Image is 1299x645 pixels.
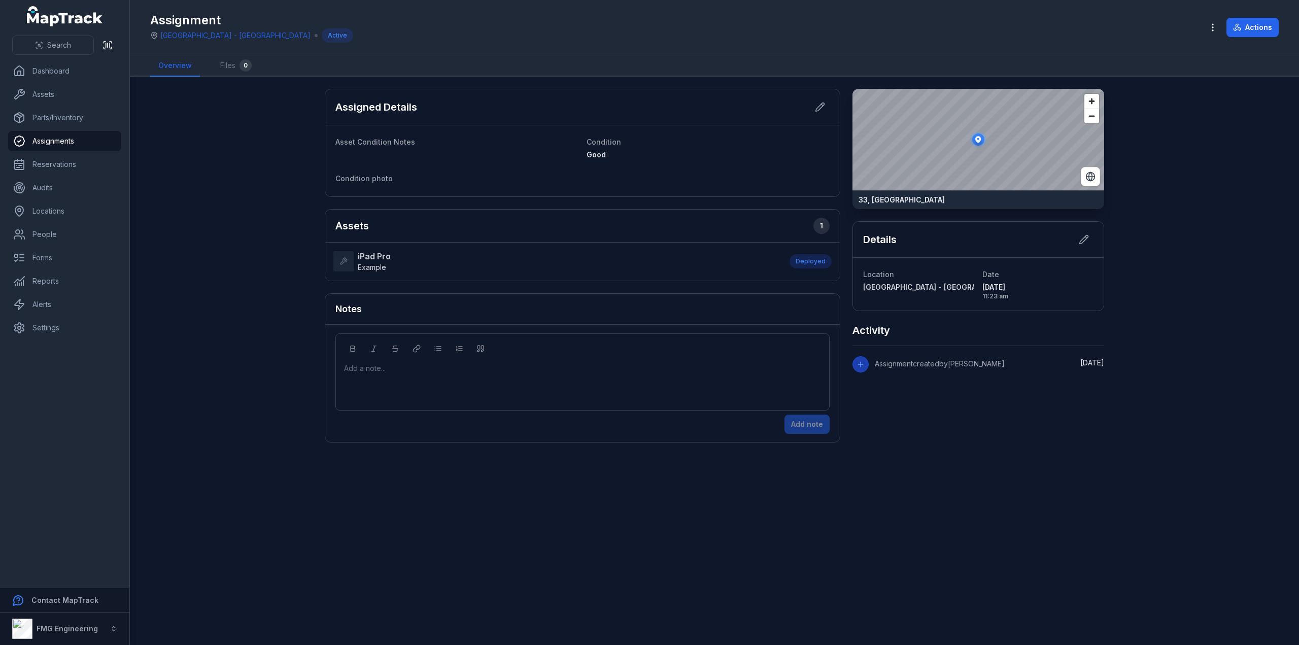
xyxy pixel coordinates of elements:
a: Reports [8,271,121,291]
time: 9/30/2025, 11:23:18 AM [1080,358,1104,367]
strong: Contact MapTrack [31,596,98,604]
span: Condition [587,138,621,146]
strong: iPad Pro [358,250,391,262]
a: Assignments [8,131,121,151]
span: Example [358,263,386,271]
button: Actions [1226,18,1279,37]
a: Audits [8,178,121,198]
h2: Assets [335,218,830,234]
span: Good [587,150,606,159]
a: Alerts [8,294,121,315]
h3: Notes [335,302,362,316]
span: Condition photo [335,174,393,183]
h2: Details [863,232,897,247]
strong: FMG Engineering [37,624,98,633]
a: Files0 [212,55,260,77]
a: People [8,224,121,245]
a: Dashboard [8,61,121,81]
a: Reservations [8,154,121,175]
div: 1 [813,218,830,234]
a: MapTrack [27,6,103,26]
button: Zoom out [1084,109,1099,123]
span: [GEOGRAPHIC_DATA] - [GEOGRAPHIC_DATA] [863,283,1017,291]
h2: Activity [852,323,890,337]
time: 9/30/2025, 11:23:18 AM [982,282,1093,300]
span: Date [982,270,999,279]
span: [DATE] [1080,358,1104,367]
a: [GEOGRAPHIC_DATA] - [GEOGRAPHIC_DATA] [863,282,974,292]
span: Location [863,270,894,279]
a: Parts/Inventory [8,108,121,128]
a: iPad ProExample [333,250,779,273]
h1: Assignment [150,12,353,28]
span: Asset Condition Notes [335,138,415,146]
button: Zoom in [1084,94,1099,109]
h2: Assigned Details [335,100,417,114]
button: Search [12,36,94,55]
span: 11:23 am [982,292,1093,300]
canvas: Map [852,89,1104,190]
span: Assignment created by [PERSON_NAME] [875,359,1005,368]
a: Assets [8,84,121,105]
a: [GEOGRAPHIC_DATA] - [GEOGRAPHIC_DATA] [160,30,311,41]
a: Forms [8,248,121,268]
div: 0 [240,59,252,72]
a: Overview [150,55,200,77]
div: Active [322,28,353,43]
div: Deployed [790,254,832,268]
span: Search [47,40,71,50]
span: [DATE] [982,282,1093,292]
a: Locations [8,201,121,221]
button: Switch to Satellite View [1081,167,1100,186]
a: Settings [8,318,121,338]
strong: 33, [GEOGRAPHIC_DATA] [859,195,945,205]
